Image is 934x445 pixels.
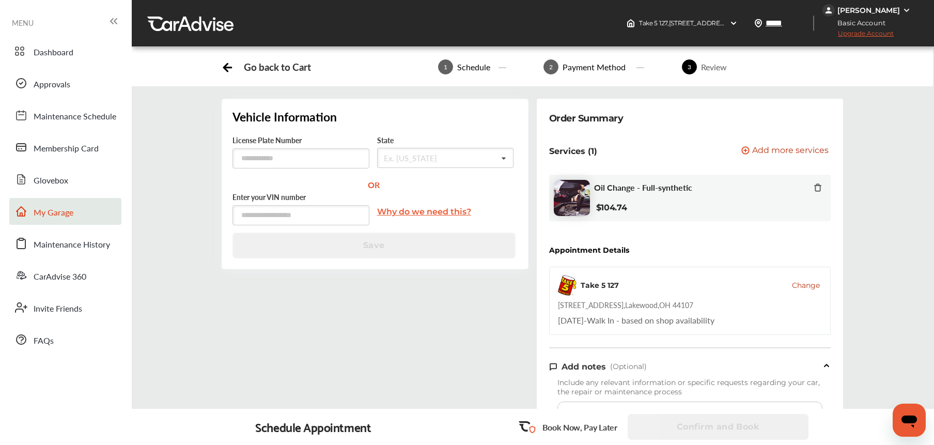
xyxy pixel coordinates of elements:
a: Add more services [741,146,831,156]
button: Add more services [741,146,829,156]
a: FAQs [9,326,121,353]
div: [PERSON_NAME] [837,6,900,15]
span: 1 [438,59,453,74]
span: MENU [12,19,34,27]
a: Why do we need this? [377,199,471,224]
span: Invite Friends [34,302,82,316]
img: WGsFRI8htEPBVLJbROoPRyZpYNWhNONpIPPETTm6eUC0GeLEiAAAAAElFTkSuQmCC [902,6,911,14]
img: header-home-logo.8d720a4f.svg [627,19,635,27]
p: Services (1) [549,146,597,156]
img: location_vector.a44bc228.svg [754,19,762,27]
a: CarAdvise 360 [9,262,121,289]
span: Glovebox [34,174,68,188]
span: CarAdvise 360 [34,270,86,284]
div: Go back to Cart [244,61,310,73]
img: header-divider.bc55588e.svg [813,16,814,31]
span: (Optional) [610,362,647,371]
div: Review [697,61,731,73]
span: Upgrade Account [822,29,894,42]
div: Order Summary [549,111,624,126]
span: Membership Card [34,142,99,156]
a: Maintenance Schedule [9,102,121,129]
div: Schedule Appointment [255,420,371,434]
a: Approvals [9,70,121,97]
span: FAQs [34,334,54,348]
div: Payment Method [558,61,630,73]
label: License Plate Number [232,135,302,145]
a: Glovebox [9,166,121,193]
span: 2 [543,59,558,74]
a: Maintenance History [9,230,121,257]
div: Schedule [453,61,494,73]
iframe: Button to launch messaging window [893,404,926,437]
a: Dashboard [9,38,121,65]
img: note-icon.db9493fa.svg [549,362,557,371]
div: Take 5 127 [581,280,619,290]
div: Ex. [US_STATE] [384,154,437,162]
img: header-down-arrow.9dd2ce7d.svg [729,19,738,27]
a: My Garage [9,198,121,225]
img: jVpblrzwTbfkPYzPPzSLxeg0AAAAASUVORK5CYII= [822,4,835,17]
span: Add notes [562,362,606,372]
a: Membership Card [9,134,121,161]
span: Dashboard [34,46,73,59]
img: logo-take5.png [558,275,577,296]
h2: Vehicle Information [232,110,518,124]
div: Walk In - based on shop availability [558,314,714,326]
span: Oil Change - Full-synthetic [594,182,692,192]
span: 3 [682,59,697,74]
span: Include any relevant information or specific requests regarding your car, the repair or maintenan... [557,378,820,396]
a: Invite Friends [9,294,121,321]
span: Maintenance History [34,238,110,252]
span: - [584,314,587,326]
span: Basic Account [823,18,893,28]
div: [STREET_ADDRESS] , Lakewood , OH 44107 [558,300,693,310]
p: Book Now, Pay Later [542,421,617,433]
span: Approvals [34,78,70,91]
label: Enter your VIN number [232,192,306,202]
span: My Garage [34,206,73,220]
span: Take 5 127 , [STREET_ADDRESS] Lakewood , OH 44107 [639,19,791,27]
span: Add more services [752,146,829,156]
div: Appointment Details [549,246,629,254]
span: Maintenance Schedule [34,110,116,124]
b: $104.74 [596,203,627,212]
div: OR [360,179,390,191]
label: State [377,135,394,145]
img: oil-change-thumb.jpg [554,180,590,216]
span: [DATE] [558,314,584,326]
button: Change [792,280,820,290]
